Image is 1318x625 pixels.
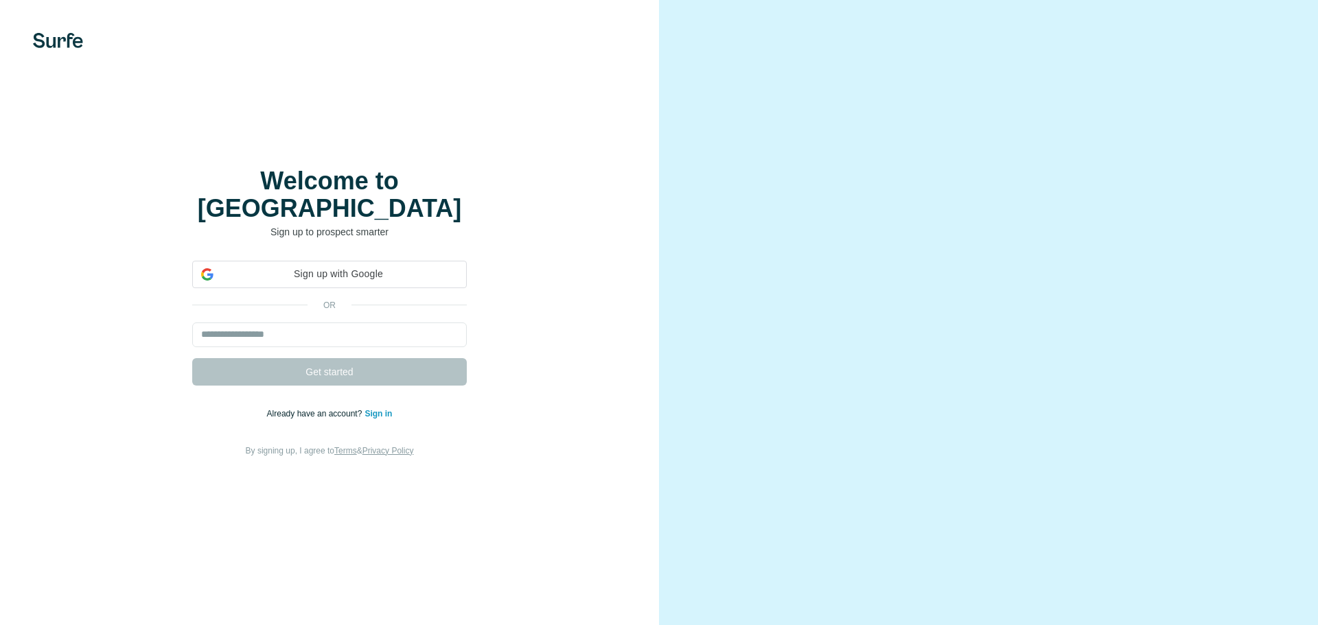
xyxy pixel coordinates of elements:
span: Already have an account? [267,409,365,418]
a: Sign in [365,409,392,418]
img: Surfe's logo [33,33,83,48]
a: Terms [334,446,357,456]
p: or [308,299,351,311]
span: By signing up, I agree to & [246,446,414,456]
p: Sign up to prospect smarter [192,225,467,239]
div: Sign up with Google [192,261,467,288]
h1: Welcome to [GEOGRAPHIC_DATA] [192,167,467,222]
span: Sign up with Google [219,267,458,281]
a: Privacy Policy [362,446,414,456]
